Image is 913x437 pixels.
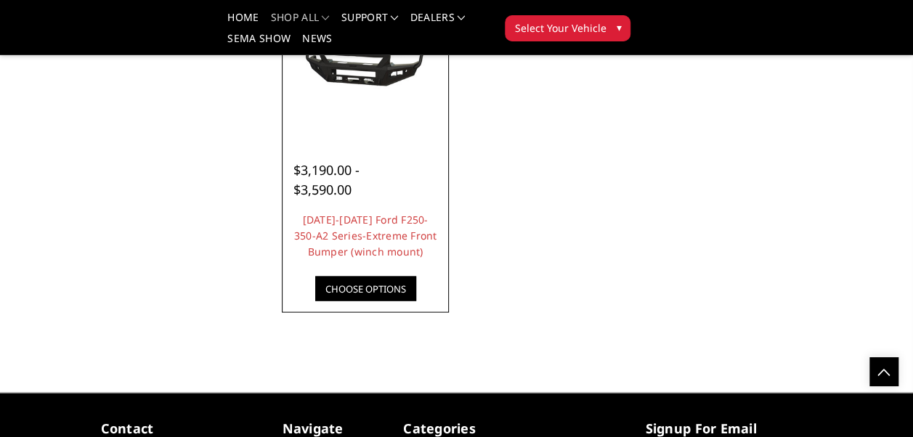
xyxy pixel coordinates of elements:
[341,12,399,33] a: Support
[505,15,630,41] button: Select Your Vehicle
[293,160,360,197] span: $3,190.00 - $3,590.00
[294,212,437,258] a: [DATE]-[DATE] Ford F250-350-A2 Series-Extreme Front Bumper (winch mount)
[302,33,332,54] a: News
[869,357,898,386] a: Click to Top
[227,33,291,54] a: SEMA Show
[514,20,606,36] span: Select Your Vehicle
[271,12,330,33] a: shop all
[840,367,913,437] iframe: Chat Widget
[286,22,445,94] img: 2023-2025 Ford F250-350-A2 Series-Extreme Front Bumper (winch mount)
[616,20,621,35] span: ▾
[410,12,466,33] a: Dealers
[227,12,259,33] a: Home
[315,276,416,301] a: Choose Options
